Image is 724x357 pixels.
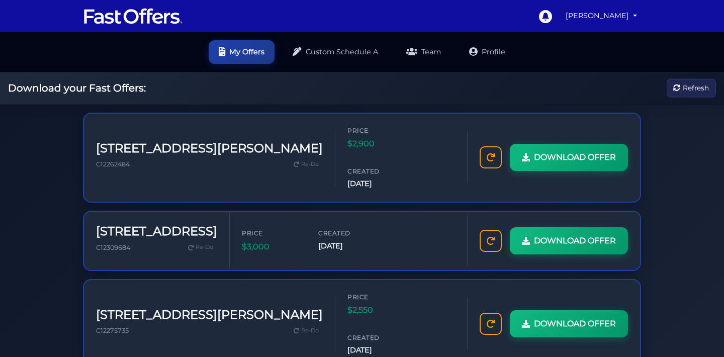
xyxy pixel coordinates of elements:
a: Re-Do [290,158,323,171]
span: [DATE] [347,178,408,190]
span: DOWNLOAD OFFER [534,151,616,164]
span: C12275735 [96,327,129,334]
span: Re-Do [301,326,319,335]
span: Refresh [683,82,709,94]
span: Created [318,228,379,238]
h3: [STREET_ADDRESS][PERSON_NAME] [96,308,323,322]
h3: [STREET_ADDRESS] [96,224,217,239]
span: Created [347,333,408,342]
a: DOWNLOAD OFFER [510,310,628,337]
span: Re-Do [196,243,213,252]
a: DOWNLOAD OFFER [510,227,628,254]
button: Refresh [667,79,716,98]
a: Team [396,40,451,64]
a: My Offers [209,40,275,64]
span: C12309684 [96,244,130,251]
span: Created [347,166,408,176]
a: Custom Schedule A [283,40,388,64]
span: C12262484 [96,160,130,168]
span: Price [347,126,408,135]
span: Re-Do [301,160,319,169]
span: DOWNLOAD OFFER [534,317,616,330]
a: Profile [459,40,515,64]
span: $2,900 [347,137,408,150]
span: [DATE] [318,240,379,252]
a: DOWNLOAD OFFER [510,144,628,171]
h2: Download your Fast Offers: [8,82,146,94]
span: $2,550 [347,304,408,317]
span: DOWNLOAD OFFER [534,234,616,247]
h3: [STREET_ADDRESS][PERSON_NAME] [96,141,323,156]
span: [DATE] [347,344,408,356]
a: [PERSON_NAME] [562,6,641,26]
span: Price [242,228,302,238]
span: $3,000 [242,240,302,253]
a: Re-Do [290,324,323,337]
span: Price [347,292,408,302]
a: Re-Do [184,241,217,254]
